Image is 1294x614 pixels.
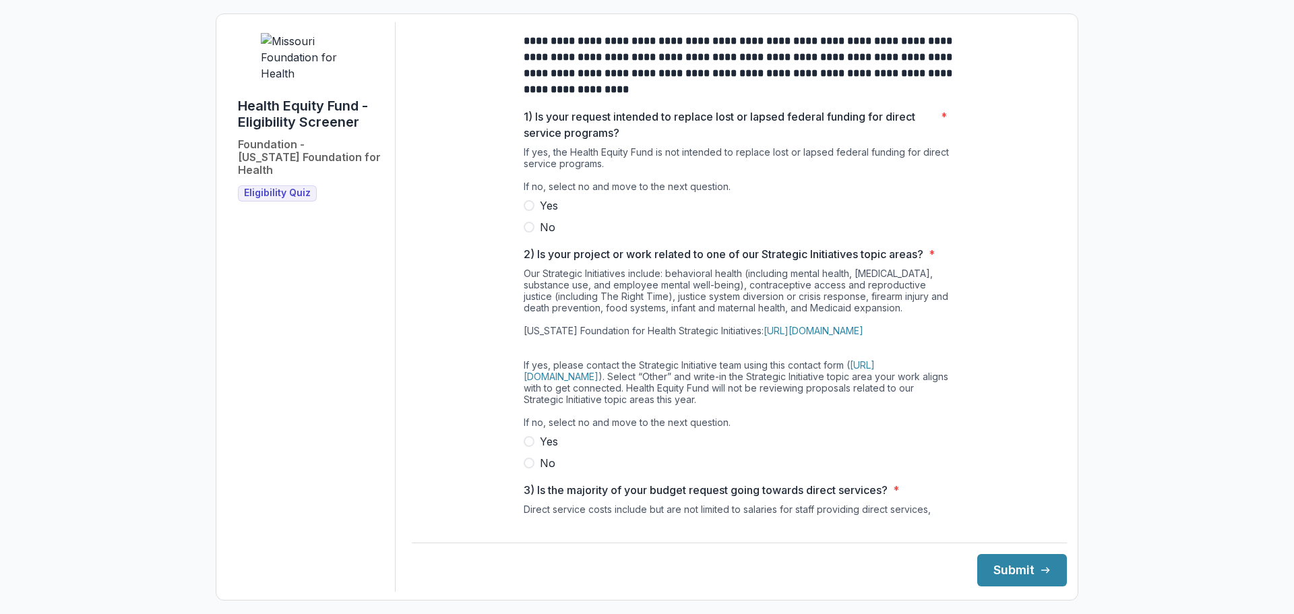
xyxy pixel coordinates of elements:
[524,482,888,498] p: 3) Is the majority of your budget request going towards direct services?
[540,219,555,235] span: No
[540,455,555,471] span: No
[540,433,558,450] span: Yes
[238,138,384,177] h2: Foundation - [US_STATE] Foundation for Health
[244,187,311,199] span: Eligibility Quiz
[764,325,863,336] a: [URL][DOMAIN_NAME]
[524,268,955,433] div: Our Strategic Initiatives include: behavioral health (including mental health, [MEDICAL_DATA], su...
[524,359,875,382] a: [URL][DOMAIN_NAME]
[261,33,362,82] img: Missouri Foundation for Health
[977,554,1067,586] button: Submit
[524,246,923,262] p: 2) Is your project or work related to one of our Strategic Initiatives topic areas?
[540,197,558,214] span: Yes
[524,146,955,197] div: If yes, the Health Equity Fund is not intended to replace lost or lapsed federal funding for dire...
[524,109,935,141] p: 1) Is your request intended to replace lost or lapsed federal funding for direct service programs?
[238,98,384,130] h1: Health Equity Fund - Eligibility Screener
